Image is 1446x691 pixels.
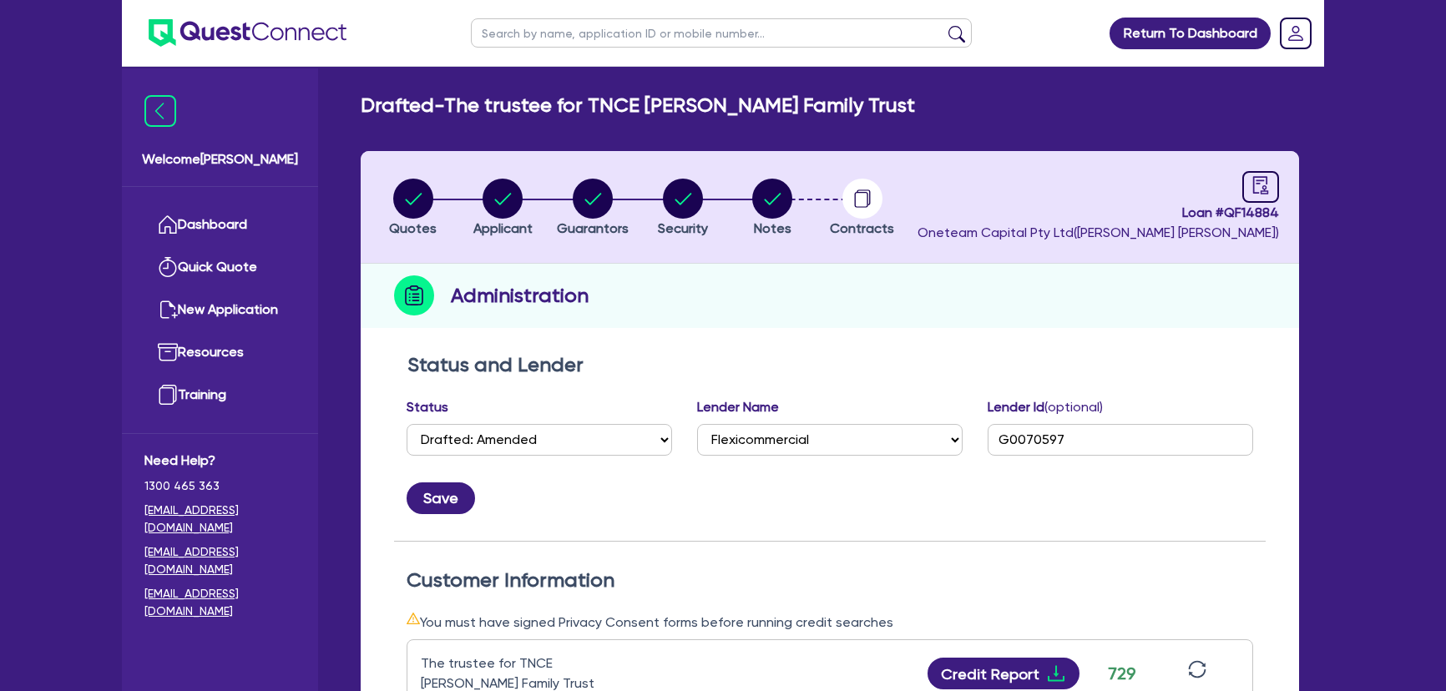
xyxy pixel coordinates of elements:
input: Search by name, application ID or mobile number... [471,18,972,48]
span: Loan # QF14884 [918,203,1279,223]
button: Applicant [473,178,533,240]
button: Guarantors [556,178,629,240]
a: New Application [144,289,296,331]
label: Status [407,397,448,417]
h2: Customer Information [407,568,1253,593]
a: [EMAIL_ADDRESS][DOMAIN_NAME] [144,502,296,537]
button: Credit Reportdownload [928,658,1080,689]
label: Lender Name [697,397,779,417]
button: Quotes [388,178,437,240]
a: Dashboard [144,204,296,246]
button: sync [1183,659,1211,688]
img: quest-connect-logo-blue [149,19,346,47]
span: Oneteam Capital Pty Ltd ( [PERSON_NAME] [PERSON_NAME] ) [918,224,1279,240]
img: step-icon [394,275,434,315]
span: Quotes [389,220,437,236]
span: download [1046,663,1066,683]
a: audit [1242,171,1279,203]
a: [EMAIL_ADDRESS][DOMAIN_NAME] [144,585,296,620]
button: Contracts [829,178,895,240]
span: Need Help? [144,451,296,471]
img: training [158,385,178,405]
span: audit [1251,176,1270,194]
span: Contracts [830,220,894,236]
a: Training [144,374,296,416]
h2: Administration [451,280,589,310]
h2: Status and Lender [407,353,1252,377]
h2: Drafted - The trustee for TNCE [PERSON_NAME] Family Trust [361,93,915,118]
span: Notes [754,220,791,236]
span: Welcome [PERSON_NAME] [142,149,298,169]
button: Notes [751,178,793,240]
a: Resources [144,331,296,374]
button: Security [657,178,709,240]
span: warning [407,612,420,625]
a: [EMAIL_ADDRESS][DOMAIN_NAME] [144,543,296,578]
img: icon-menu-close [144,95,176,127]
a: Dropdown toggle [1274,12,1317,55]
img: new-application [158,300,178,320]
div: You must have signed Privacy Consent forms before running credit searches [407,612,1253,633]
button: Save [407,482,475,514]
div: 729 [1100,661,1142,686]
span: 1300 465 363 [144,477,296,495]
img: resources [158,342,178,362]
label: Lender Id [988,397,1103,417]
a: Return To Dashboard [1110,18,1271,49]
span: Guarantors [557,220,629,236]
span: sync [1188,660,1206,678]
span: Security [658,220,708,236]
span: (optional) [1044,399,1103,415]
a: Quick Quote [144,246,296,289]
span: Applicant [473,220,533,236]
img: quick-quote [158,257,178,277]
